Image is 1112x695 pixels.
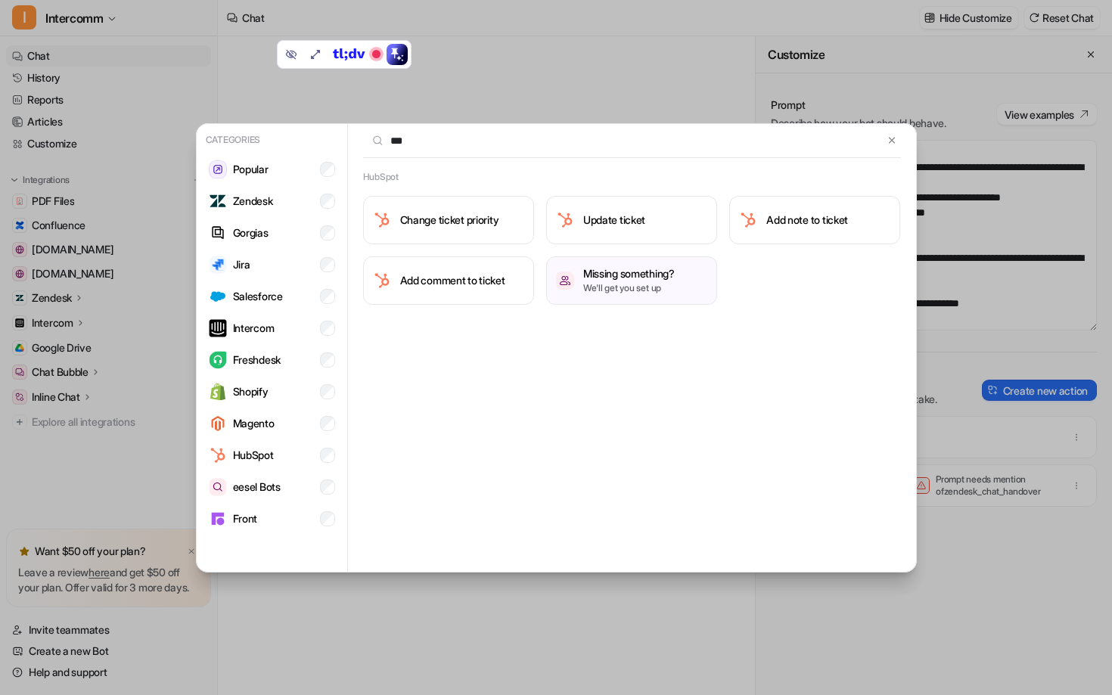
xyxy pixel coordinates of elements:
img: Update ticket [556,211,574,229]
h3: Add comment to ticket [400,272,505,288]
p: Popular [233,161,269,177]
button: Add note to ticketAdd note to ticket [729,196,900,244]
button: Change ticket priorityChange ticket priority [363,196,534,244]
p: eesel Bots [233,479,281,495]
p: Freshdesk [233,352,281,368]
p: Zendesk [233,193,273,209]
button: Update ticketUpdate ticket [546,196,717,244]
h3: Add note to ticket [766,212,848,228]
h3: Update ticket [583,212,645,228]
p: Intercom [233,320,275,336]
h3: Missing something? [583,265,675,281]
p: Shopify [233,383,269,399]
img: Change ticket priority [373,211,391,229]
h2: HubSpot [363,170,399,184]
p: Categories [203,130,341,150]
p: HubSpot [233,447,274,463]
p: Gorgias [233,225,269,240]
p: Jira [233,256,250,272]
img: Add comment to ticket [373,271,391,290]
button: Add comment to ticketAdd comment to ticket [363,256,534,305]
h3: Change ticket priority [400,212,499,228]
button: /missing-somethingMissing something?We'll get you set up [546,256,717,305]
p: Magento [233,415,275,431]
img: Add note to ticket [739,211,757,229]
p: We'll get you set up [583,281,675,295]
img: /missing-something [556,271,574,290]
p: Front [233,510,258,526]
p: Salesforce [233,288,283,304]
